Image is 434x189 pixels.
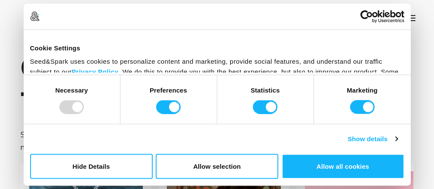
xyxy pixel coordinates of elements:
[30,154,153,179] button: Hide Details
[30,12,40,21] img: logo
[156,154,278,179] button: Allow selection
[30,43,404,53] div: Cookie Settings
[150,86,187,93] strong: Preferences
[30,56,404,98] div: Seed&Spark uses cookies to personalize content and marketing, provide social features, and unders...
[21,129,413,154] p: Seed&Spark is where creators and audiences work together to bring incredible new projects to life...
[347,86,378,93] strong: Marketing
[348,134,397,144] a: Show details
[251,86,280,93] strong: Statistics
[55,86,88,93] strong: Necessary
[329,10,404,23] a: Usercentrics Cookiebot - opens in a new window
[282,154,404,179] button: Allow all cookies
[21,53,413,122] p: Crowdfunding that .
[72,68,119,75] a: Privacy Policy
